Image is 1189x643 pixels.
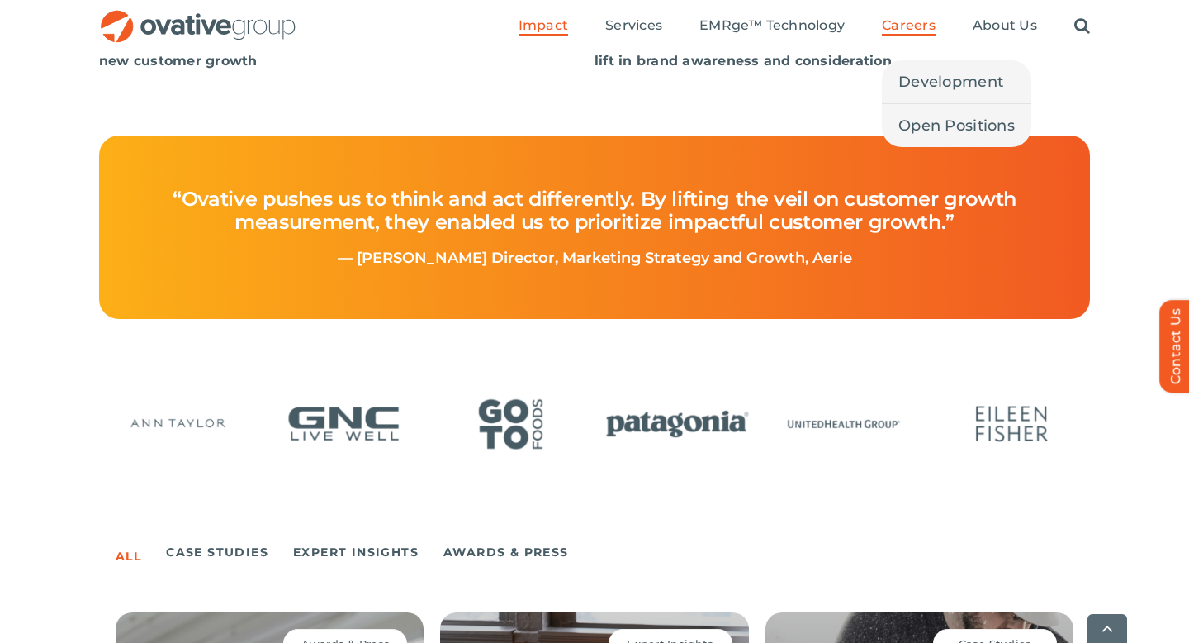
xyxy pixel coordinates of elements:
[433,392,589,460] div: 21 / 24
[882,17,936,36] a: Careers
[519,17,568,36] a: Impact
[699,17,845,36] a: EMRge™ Technology
[599,392,756,460] div: 22 / 24
[166,541,268,564] a: Case Studies
[443,541,569,564] a: Awards & Press
[898,114,1015,137] span: Open Positions
[519,17,568,34] span: Impact
[1074,17,1090,36] a: Search
[99,53,258,69] strong: new customer growth
[882,60,1031,103] a: Development
[973,17,1037,36] a: About Us
[766,392,922,460] div: 23 / 24
[605,17,662,36] a: Services
[99,8,297,24] a: OG_Full_horizontal_RGB
[699,17,845,34] span: EMRge™ Technology
[898,70,1003,93] span: Development
[882,17,936,34] span: Careers
[934,392,1090,460] div: 24 / 24
[138,250,1051,267] p: — [PERSON_NAME] Director, Marketing Strategy and Growth, Aerie
[116,545,141,568] a: All
[605,17,662,34] span: Services
[116,537,1073,567] ul: Post Filters
[594,53,892,69] strong: lift in brand awareness and consideration
[99,392,255,460] div: 19 / 24
[882,104,1031,147] a: Open Positions
[138,171,1051,250] h4: “Ovative pushes us to think and act differently. By lifting the veil on customer growth measureme...
[973,17,1037,34] span: About Us
[293,541,419,564] a: Expert Insights
[266,392,422,460] div: 20 / 24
